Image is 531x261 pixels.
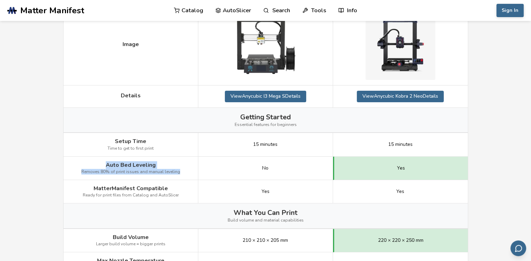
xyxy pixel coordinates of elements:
span: Essential features for beginners [235,122,297,127]
img: Anycubic Kobra 2 Neo [366,10,435,80]
span: Yes [396,189,404,194]
span: MatterManifest Compatible [94,185,168,192]
button: Sign In [496,4,524,17]
span: Ready for print files from Catalog and AutoSlicer [83,193,179,198]
span: Setup Time [115,138,146,144]
span: 15 minutes [253,142,278,147]
a: ViewAnycubic Kobra 2 NeoDetails [357,91,444,102]
span: 15 minutes [388,142,413,147]
img: Anycubic I3 Mega S [230,10,300,80]
span: Larger build volume = bigger prints [96,242,165,247]
span: Getting Started [240,113,291,121]
span: Yes [261,189,270,194]
span: Matter Manifest [20,6,84,15]
span: Details [121,92,141,99]
span: No [262,165,268,171]
span: 210 × 210 × 205 mm [243,238,288,243]
span: Auto Bed Leveling [106,162,156,168]
span: What You Can Print [234,209,297,217]
span: Build volume and material capabilities [228,218,304,223]
span: Yes [397,165,405,171]
span: Image [123,41,139,47]
span: Removes 80% of print issues and manual leveling [81,170,180,174]
span: Build Volume [113,234,149,240]
span: Time to get to first print [108,146,154,151]
span: 220 × 220 × 250 mm [378,238,423,243]
button: Send feedback via email [510,240,526,256]
a: ViewAnycubic I3 Mega SDetails [225,91,306,102]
